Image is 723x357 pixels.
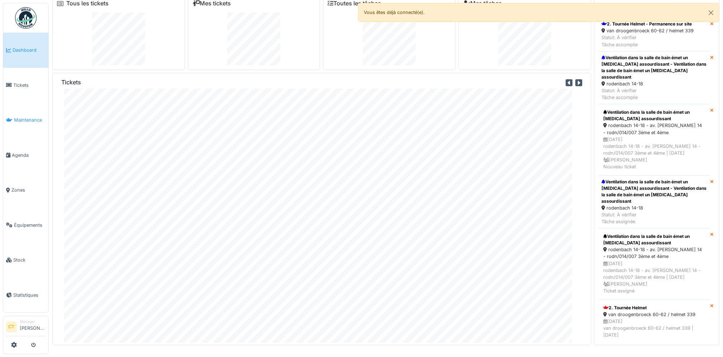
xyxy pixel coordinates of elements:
[13,82,46,89] span: Tickets
[603,305,705,311] div: 2. Tournée Helmet
[603,109,705,122] div: Ventilation dans la salle de bain émet un [MEDICAL_DATA] assourdissant
[14,117,46,123] span: Maintenance
[13,257,46,263] span: Stock
[20,319,46,334] li: [PERSON_NAME]
[703,3,719,22] button: Close
[601,55,707,80] div: Ventilation dans la salle de bain émet un [MEDICAL_DATA] assourdissant - Ventilation dans la sall...
[599,104,710,175] a: Ventilation dans la salle de bain émet un [MEDICAL_DATA] assourdissant rodenbach 14-18 - av. [PER...
[11,187,46,193] span: Zones
[601,21,694,27] div: 2. Tournée Helmet - Permanence sur site
[603,122,705,136] div: rodenbach 14-18 - av. [PERSON_NAME] 14 - rodn/014/007 3ème et 4ème
[3,278,48,313] a: Statistiques
[61,79,81,86] h6: Tickets
[20,319,46,324] div: Manager
[601,179,707,205] div: Ventilation dans la salle de bain émet un [MEDICAL_DATA] assourdissant - Ventilation dans la sall...
[12,152,46,159] span: Agenda
[3,138,48,173] a: Agenda
[603,246,705,260] div: rodenbach 14-18 - av. [PERSON_NAME] 14 - rodn/014/007 3ème et 4ème
[603,311,705,318] div: van droogenbroeck 60-62 / helmet 339
[3,173,48,208] a: Zones
[3,208,48,243] a: Équipements
[14,222,46,229] span: Équipements
[601,27,694,34] div: van droogenbroeck 60-62 / helmet 339
[601,87,707,101] div: Statut: À vérifier Tâche accomplie
[3,103,48,138] a: Maintenance
[603,318,705,352] div: [DATE] van droogenbroeck 60-62 / helmet 339 | [DATE] [PERSON_NAME] Ticket en cours
[3,33,48,68] a: Dashboard
[6,321,17,332] li: CT
[601,211,707,225] div: Statut: À vérifier Tâche assignée
[603,136,705,170] div: [DATE] rodenbach 14-18 - av. [PERSON_NAME] 14 - rodn/014/007 3ème et 4ème | [DATE] [PERSON_NAME] ...
[15,7,37,29] img: Badge_color-CXgf-gQk.svg
[3,68,48,103] a: Tickets
[6,319,46,336] a: CT Manager[PERSON_NAME]
[599,175,710,229] a: Ventilation dans la salle de bain émet un [MEDICAL_DATA] assourdissant - Ventilation dans la sall...
[599,228,710,299] a: Ventilation dans la salle de bain émet un [MEDICAL_DATA] assourdissant rodenbach 14-18 - av. [PER...
[13,292,46,299] span: Statistiques
[13,47,46,53] span: Dashboard
[601,80,707,87] div: rodenbach 14-18
[601,34,694,48] div: Statut: À vérifier Tâche accomplie
[358,3,720,22] div: Vous êtes déjà connecté(e).
[599,18,710,51] a: 2. Tournée Helmet - Permanence sur site van droogenbroeck 60-62 / helmet 339 Statut: À vérifierTâ...
[601,205,707,211] div: rodenbach 14-18
[603,233,705,246] div: Ventilation dans la salle de bain émet un [MEDICAL_DATA] assourdissant
[603,260,705,295] div: [DATE] rodenbach 14-18 - av. [PERSON_NAME] 14 - rodn/014/007 3ème et 4ème | [DATE] [PERSON_NAME] ...
[3,243,48,278] a: Stock
[599,51,710,104] a: Ventilation dans la salle de bain émet un [MEDICAL_DATA] assourdissant - Ventilation dans la sall...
